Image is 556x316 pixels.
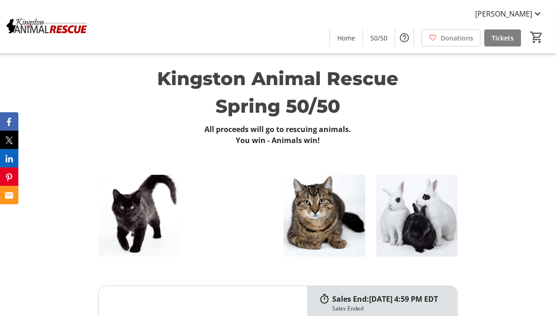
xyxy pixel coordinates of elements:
span: [PERSON_NAME] [475,8,532,19]
img: Kingston Animal Rescue's Logo [6,4,87,50]
span: Sales End: [332,294,369,304]
button: [PERSON_NAME] [468,6,550,21]
a: 50/50 [363,29,395,46]
strong: You win - Animals win! [236,135,320,145]
span: [DATE] 4:59 PM EDT [369,294,438,304]
strong: Spring 50/50 [216,95,340,117]
span: Tickets [492,33,514,43]
div: Sales Ended [332,305,363,313]
span: Donations [441,33,473,43]
img: undefined [191,175,272,257]
img: undefined [376,175,458,257]
a: Tickets [484,29,521,46]
span: 50/50 [370,33,387,43]
img: undefined [284,175,365,257]
strong: All proceeds will go to rescuing animals. [204,124,351,134]
span: Home [337,33,355,43]
strong: Kingston Animal Rescue [157,67,398,90]
a: Donations [421,29,481,46]
img: undefined [98,175,180,257]
button: Cart [528,29,545,46]
button: Help [395,29,414,47]
a: Home [330,29,363,46]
